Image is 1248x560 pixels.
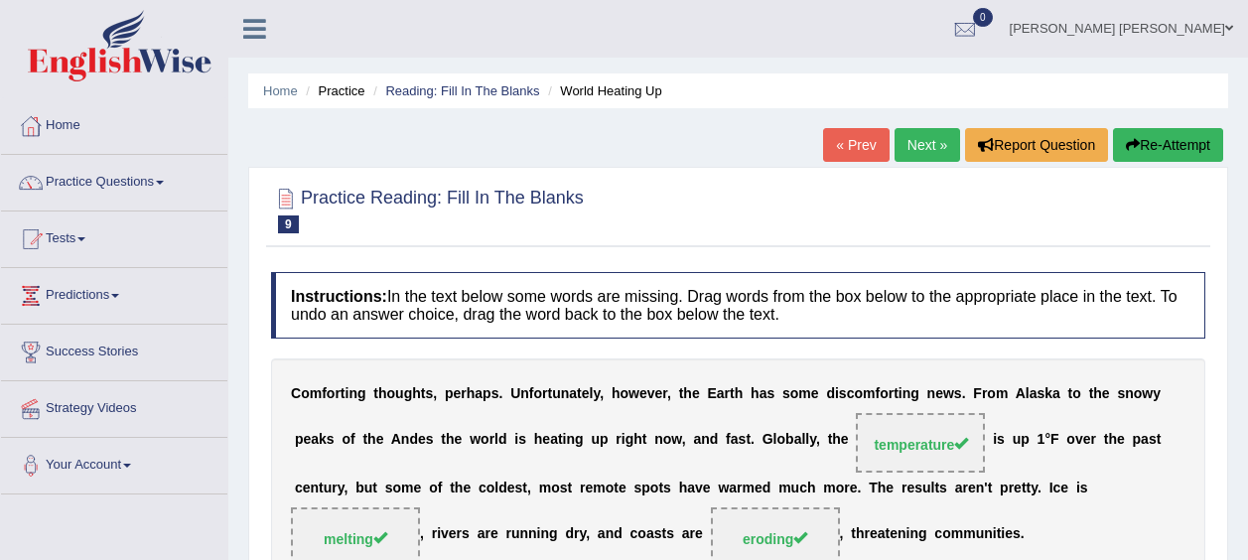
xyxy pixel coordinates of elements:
[552,385,561,401] b: u
[993,432,997,448] b: i
[606,480,615,495] b: o
[642,432,647,448] b: t
[409,432,418,448] b: d
[692,385,700,401] b: e
[1089,385,1094,401] b: t
[534,432,543,448] b: h
[730,385,735,401] b: t
[515,480,523,495] b: s
[426,432,434,448] b: s
[663,480,671,495] b: s
[1157,432,1162,448] b: t
[438,480,443,495] b: f
[850,480,858,495] b: e
[498,480,507,495] b: d
[1027,480,1032,495] b: t
[342,432,350,448] b: o
[612,385,621,401] b: h
[1022,480,1027,495] b: t
[899,385,902,401] b: i
[1,381,227,431] a: Strategy Videos
[1030,385,1038,401] b: a
[295,480,303,495] b: c
[291,385,301,401] b: C
[580,480,585,495] b: r
[955,480,963,495] b: a
[863,385,875,401] b: m
[1052,385,1060,401] b: a
[662,385,667,401] b: r
[902,385,911,401] b: n
[1108,432,1117,448] b: h
[1014,480,1022,495] b: e
[854,385,863,401] b: o
[895,128,960,162] a: Next »
[805,432,809,448] b: l
[962,385,966,401] b: .
[1031,480,1038,495] b: y
[263,83,298,98] a: Home
[395,385,404,401] b: u
[1066,432,1075,448] b: o
[663,432,672,448] b: o
[412,385,421,401] b: h
[743,480,755,495] b: m
[798,385,810,401] b: m
[1021,432,1030,448] b: p
[385,83,539,98] a: Reading: Fill In The Blanks
[561,385,570,401] b: n
[295,432,304,448] b: p
[373,385,378,401] b: t
[869,480,878,495] b: T
[935,385,943,401] b: e
[527,480,531,495] b: ,
[338,480,345,495] b: y
[878,480,887,495] b: h
[763,432,773,448] b: G
[585,480,593,495] b: e
[880,385,889,401] b: o
[1044,385,1052,401] b: k
[996,385,1008,401] b: m
[1053,480,1061,495] b: c
[401,432,410,448] b: n
[1,325,227,374] a: Success Stories
[671,432,681,448] b: w
[391,432,401,448] b: A
[322,385,327,401] b: f
[291,288,387,305] b: Instructions:
[737,480,742,495] b: r
[533,385,542,401] b: o
[327,432,335,448] b: s
[1044,432,1050,448] b: °
[931,480,935,495] b: l
[965,128,1108,162] button: Report Question
[1091,432,1096,448] b: r
[1009,480,1014,495] b: r
[826,385,835,401] b: d
[927,385,936,401] b: n
[1153,385,1161,401] b: y
[751,385,760,401] b: h
[543,81,662,100] li: World Heating Up
[1149,432,1157,448] b: s
[856,413,985,473] span: Drop target
[278,215,299,233] span: 9
[778,480,790,495] b: m
[811,385,819,401] b: e
[470,432,481,448] b: w
[679,385,684,401] b: t
[790,385,799,401] b: o
[491,385,499,401] b: s
[739,432,747,448] b: s
[507,480,515,495] b: e
[973,385,982,401] b: F
[777,432,786,448] b: o
[348,385,357,401] b: n
[372,480,377,495] b: t
[1113,128,1223,162] button: Re-Attempt
[575,432,584,448] b: g
[341,385,346,401] b: t
[679,480,688,495] b: h
[968,480,976,495] b: e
